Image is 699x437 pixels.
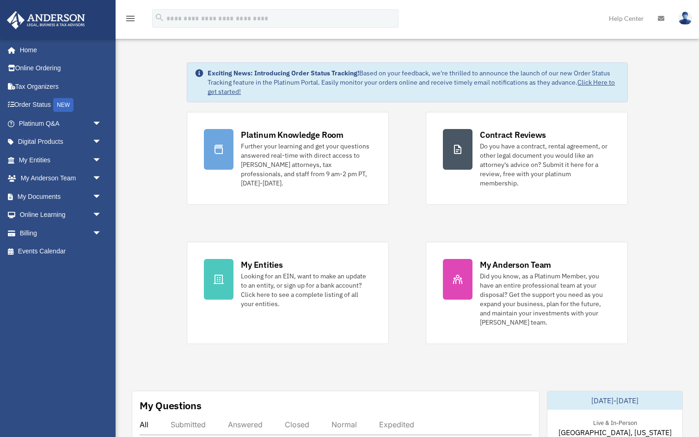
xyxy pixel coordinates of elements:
a: menu [125,16,136,24]
a: My Anderson Teamarrow_drop_down [6,169,116,188]
a: My Entities Looking for an EIN, want to make an update to an entity, or sign up for a bank accoun... [187,242,389,344]
a: Click Here to get started! [208,78,615,96]
div: All [140,420,148,429]
a: Billingarrow_drop_down [6,224,116,242]
div: Platinum Knowledge Room [241,129,343,141]
div: Expedited [379,420,414,429]
div: [DATE]-[DATE] [547,391,682,410]
img: Anderson Advisors Platinum Portal [4,11,88,29]
a: Order StatusNEW [6,96,116,115]
div: Do you have a contract, rental agreement, or other legal document you would like an attorney's ad... [480,142,611,188]
a: Tax Organizers [6,77,116,96]
div: Based on your feedback, we're thrilled to announce the launch of our new Order Status Tracking fe... [208,68,620,96]
span: arrow_drop_down [92,133,111,152]
strong: Exciting News: Introducing Order Status Tracking! [208,69,359,77]
a: Digital Productsarrow_drop_down [6,133,116,151]
a: My Entitiesarrow_drop_down [6,151,116,169]
a: Online Learningarrow_drop_down [6,206,116,224]
div: My Questions [140,399,202,412]
i: search [154,12,165,23]
div: Did you know, as a Platinum Member, you have an entire professional team at your disposal? Get th... [480,271,611,327]
a: Events Calendar [6,242,116,261]
a: Platinum Knowledge Room Further your learning and get your questions answered real-time with dire... [187,112,389,205]
span: arrow_drop_down [92,114,111,133]
div: My Entities [241,259,282,271]
div: Further your learning and get your questions answered real-time with direct access to [PERSON_NAM... [241,142,372,188]
div: Answered [228,420,263,429]
a: My Anderson Team Did you know, as a Platinum Member, you have an entire professional team at your... [426,242,628,344]
div: Looking for an EIN, want to make an update to an entity, or sign up for a bank account? Click her... [241,271,372,308]
a: Platinum Q&Aarrow_drop_down [6,114,116,133]
div: NEW [53,98,74,112]
a: Online Ordering [6,59,116,78]
a: Contract Reviews Do you have a contract, rental agreement, or other legal document you would like... [426,112,628,205]
span: arrow_drop_down [92,187,111,206]
img: User Pic [678,12,692,25]
div: Live & In-Person [586,417,644,427]
span: arrow_drop_down [92,169,111,188]
i: menu [125,13,136,24]
div: My Anderson Team [480,259,551,271]
div: Normal [331,420,357,429]
a: My Documentsarrow_drop_down [6,187,116,206]
span: arrow_drop_down [92,224,111,243]
div: Contract Reviews [480,129,546,141]
span: arrow_drop_down [92,206,111,225]
a: Home [6,41,111,59]
span: arrow_drop_down [92,151,111,170]
div: Submitted [171,420,206,429]
div: Closed [285,420,309,429]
